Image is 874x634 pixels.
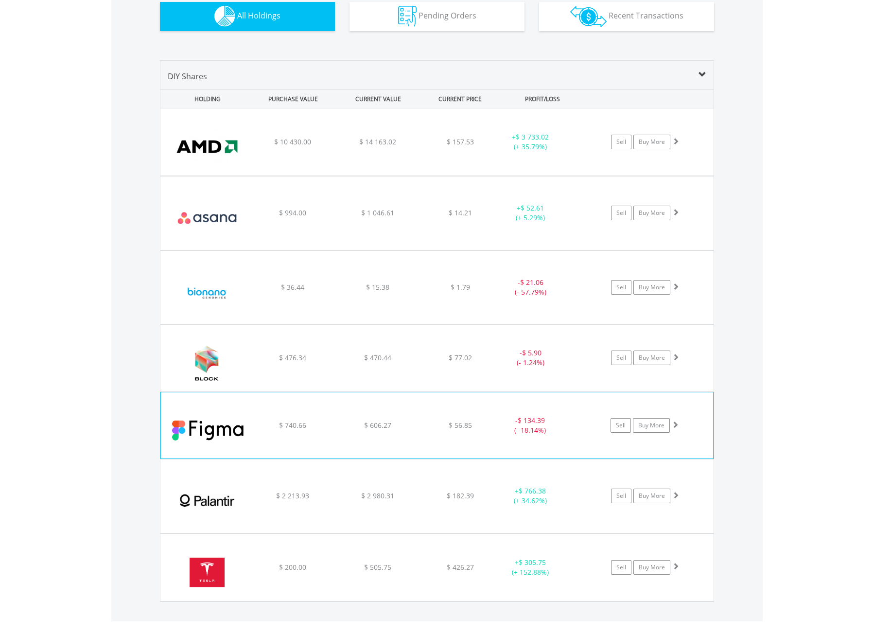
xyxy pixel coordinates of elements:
[520,278,543,287] span: $ 21.06
[494,348,567,368] div: - (- 1.24%)
[251,90,334,108] div: PURCHASE VALUE
[611,351,631,365] a: Sell
[516,132,549,141] span: $ 3 733.02
[161,90,249,108] div: HOLDING
[336,90,420,108] div: CURRENT VALUE
[281,282,304,292] span: $ 36.44
[165,263,249,321] img: EQU.US.BNGO.png
[350,2,524,31] button: Pending Orders
[611,135,631,149] a: Sell
[494,416,567,435] div: - (- 18.14%)
[494,486,567,506] div: + (+ 34.62%)
[494,132,567,152] div: + (+ 35.79%)
[421,90,499,108] div: CURRENT PRICE
[633,135,670,149] a: Buy More
[447,491,474,500] span: $ 182.39
[501,90,584,108] div: PROFIT/LOSS
[165,472,249,530] img: EQU.US.PLTR.png
[494,558,567,577] div: + (+ 152.88%)
[361,491,394,500] span: $ 2 980.31
[449,208,472,217] span: $ 14.21
[165,189,249,247] img: EQU.US.ASAN.png
[611,280,631,295] a: Sell
[237,10,280,21] span: All Holdings
[279,421,306,430] span: $ 740.66
[633,489,670,503] a: Buy More
[494,278,567,297] div: - (- 57.79%)
[611,206,631,220] a: Sell
[518,416,545,425] span: $ 134.39
[611,560,631,575] a: Sell
[165,121,249,173] img: EQU.US.AMD.png
[165,546,249,599] img: EQU.US.TSLA.png
[519,558,546,567] span: $ 305.75
[359,137,396,146] span: $ 14 163.02
[279,353,306,362] span: $ 476.34
[633,418,670,433] a: Buy More
[521,203,544,212] span: $ 52.61
[279,563,306,572] span: $ 200.00
[449,421,472,430] span: $ 56.85
[361,208,394,217] span: $ 1 046.61
[364,421,391,430] span: $ 606.27
[633,206,670,220] a: Buy More
[160,2,335,31] button: All Holdings
[570,6,607,27] img: transactions-zar-wht.png
[166,405,249,456] img: EQU.US.FIG.png
[364,563,391,572] span: $ 505.75
[609,10,683,21] span: Recent Transactions
[539,2,714,31] button: Recent Transactions
[364,353,391,362] span: $ 470.44
[447,563,474,572] span: $ 426.27
[447,137,474,146] span: $ 157.53
[165,337,249,389] img: EQU.US.XYZ.png
[633,560,670,575] a: Buy More
[519,486,546,495] span: $ 766.38
[522,348,542,357] span: $ 5.90
[633,280,670,295] a: Buy More
[451,282,470,292] span: $ 1.79
[611,418,631,433] a: Sell
[419,10,476,21] span: Pending Orders
[274,137,311,146] span: $ 10 430.00
[633,351,670,365] a: Buy More
[276,491,309,500] span: $ 2 213.93
[168,71,207,82] span: DIY Shares
[279,208,306,217] span: $ 994.00
[214,6,235,27] img: holdings-wht.png
[398,6,417,27] img: pending_instructions-wht.png
[494,203,567,223] div: + (+ 5.29%)
[366,282,389,292] span: $ 15.38
[611,489,631,503] a: Sell
[449,353,472,362] span: $ 77.02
